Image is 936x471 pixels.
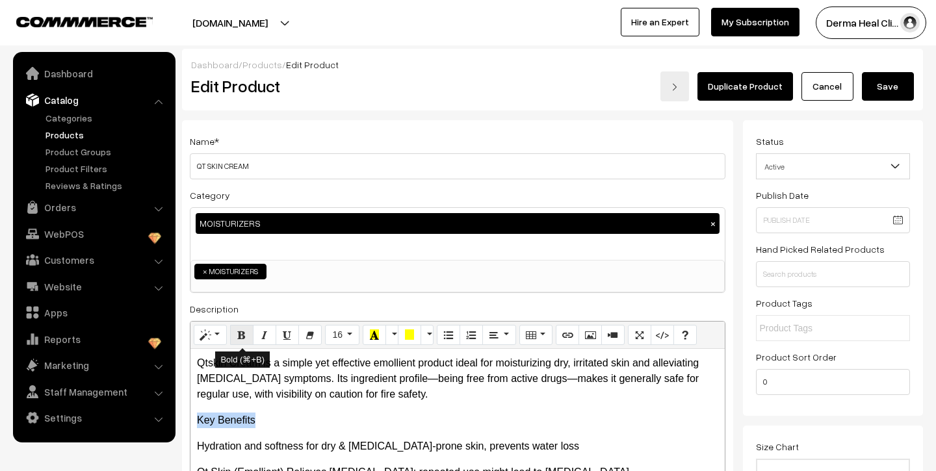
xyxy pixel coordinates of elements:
span: Active [757,155,910,178]
button: Ordered list (⌘+⇧+NUM8) [460,325,483,346]
a: Product Groups [42,145,171,159]
a: Reports [16,327,171,351]
span: 16 [332,329,343,340]
button: Background Color [398,325,421,346]
a: Orders [16,196,171,219]
button: [DOMAIN_NAME] [147,6,313,39]
label: Product Tags [756,296,812,310]
button: Save [862,72,914,101]
button: Underline (⌘+U) [276,325,299,346]
div: Bold (⌘+B) [215,351,270,368]
a: My Subscription [711,8,799,36]
label: Size Chart [756,440,799,453]
a: Reviews & Ratings [42,179,171,192]
label: Publish Date [756,188,809,202]
button: More Color [385,325,398,346]
label: Name [190,134,219,148]
a: Product Filters [42,162,171,175]
button: Link (⌘+K) [556,325,579,346]
span: Edit Product [286,59,339,70]
button: Table [519,325,552,346]
input: Enter Number [756,369,911,395]
button: Recent Color [363,325,386,346]
button: Full Screen [628,325,651,346]
button: Font Size [325,325,359,346]
a: WebPOS [16,222,171,246]
a: COMMMERCE [16,13,130,29]
a: Dashboard [16,62,171,85]
button: Unordered list (⌘+⇧+NUM7) [437,325,460,346]
a: Settings [16,406,171,429]
p: Key Benefits [197,413,718,428]
img: COMMMERCE [16,17,153,27]
label: Hand Picked Related Products [756,242,885,256]
button: Style [194,325,227,346]
button: × [707,218,719,229]
a: Cancel [801,72,853,101]
button: Help [673,325,697,346]
button: Video [601,325,625,346]
a: Categories [42,111,171,125]
span: × [203,266,207,277]
a: Products [242,59,282,70]
p: Qtskin Cream is a simple yet effective emollient product ideal for moisturizing dry, irritated sk... [197,355,718,402]
a: Staff Management [16,380,171,403]
a: Catalog [16,88,171,112]
button: Picture [578,325,602,346]
a: Products [42,128,171,142]
li: MOISTURIZERS [194,264,266,279]
div: MOISTURIZERS [196,213,720,234]
input: Product Tags [760,322,874,335]
a: Duplicate Product [697,72,793,101]
div: / / [191,58,914,71]
label: Category [190,188,230,202]
button: Bold (⌘+B) [230,325,253,346]
img: user [900,13,920,32]
label: Product Sort Order [756,350,837,364]
img: right-arrow.png [671,83,679,91]
button: Derma Heal Cli… [816,6,926,39]
button: Paragraph [482,325,515,346]
input: Search products [756,261,911,287]
button: Italic (⌘+I) [253,325,276,346]
a: Marketing [16,353,171,377]
h2: Edit Product [191,76,481,96]
a: Customers [16,248,171,272]
input: Publish Date [756,207,911,233]
a: Apps [16,301,171,324]
button: Code View [651,325,674,346]
button: More Color [421,325,434,346]
a: Website [16,275,171,298]
label: Description [190,302,239,316]
p: Hydration and softness for dry & [MEDICAL_DATA]-prone skin, prevents water loss [197,439,718,454]
button: Remove Font Style (⌘+\) [298,325,322,346]
label: Status [756,134,784,148]
input: Name [190,153,725,179]
span: Active [756,153,911,179]
a: Hire an Expert [621,8,699,36]
a: Dashboard [191,59,239,70]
